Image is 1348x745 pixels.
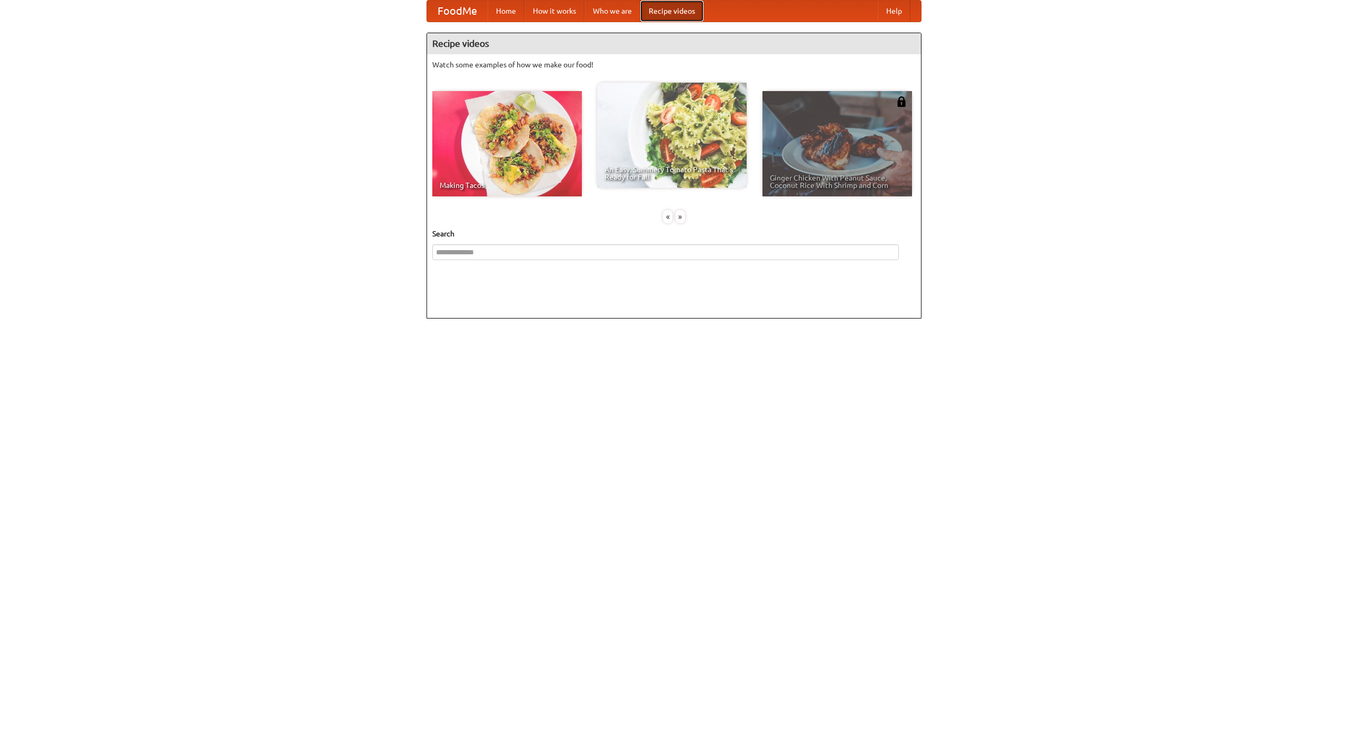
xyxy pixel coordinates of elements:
span: An Easy, Summery Tomato Pasta That's Ready for Fall [604,166,739,181]
a: An Easy, Summery Tomato Pasta That's Ready for Fall [597,83,747,188]
a: Recipe videos [640,1,703,22]
a: Help [878,1,910,22]
a: FoodMe [427,1,488,22]
img: 483408.png [896,96,907,107]
div: « [663,210,672,223]
h5: Search [432,229,916,239]
a: Home [488,1,524,22]
p: Watch some examples of how we make our food! [432,59,916,70]
div: » [676,210,685,223]
a: How it works [524,1,584,22]
span: Making Tacos [440,182,574,189]
a: Who we are [584,1,640,22]
h4: Recipe videos [427,33,921,54]
a: Making Tacos [432,91,582,196]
